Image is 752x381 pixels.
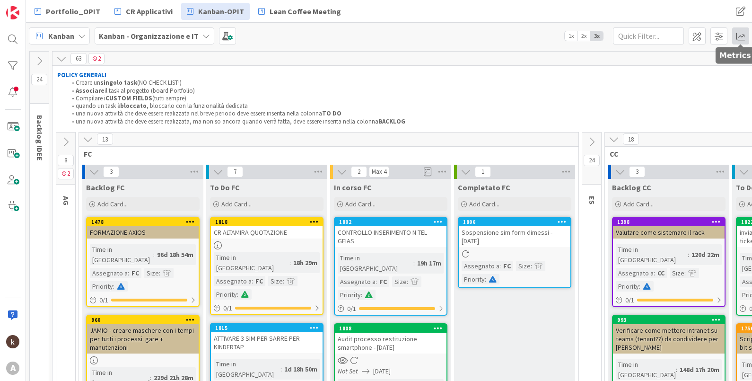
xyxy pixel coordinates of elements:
[459,218,570,247] div: 1806Sospensione sim form dimessi - [DATE]
[623,200,654,208] span: Add Card...
[87,218,199,239] div: 1478FORMAZIONE AXIOS
[617,317,725,323] div: 993
[613,27,684,44] input: Quick Filter...
[499,261,501,271] span: :
[613,316,725,324] div: 993
[84,149,567,159] span: FC
[376,276,377,287] span: :
[616,268,654,278] div: Assegnato a
[684,268,686,278] span: :
[335,226,446,247] div: CONTROLLO INSERIMENTO N TEL GEIAS
[46,6,100,17] span: Portfolio_OPIT
[70,53,87,64] span: 63
[113,281,114,292] span: :
[617,219,725,225] div: 1398
[211,302,323,314] div: 0/1
[210,183,240,192] span: To Do FC
[211,218,323,226] div: 1818
[616,244,688,265] div: Time in [GEOGRAPHIC_DATA]
[210,217,324,315] a: 1818CR ALTAMIRA QUOTAZIONETime in [GEOGRAPHIC_DATA]:18h 29mAssegnato a:FCSize:Priority:0/1
[407,276,408,287] span: :
[616,359,676,380] div: Time in [GEOGRAPHIC_DATA]
[76,87,105,95] strong: Associare
[58,168,74,179] span: 2
[335,324,446,354] div: 1808Audit processo restituzione smartphone - [DATE]
[58,155,74,166] span: 8
[214,276,252,286] div: Assegnato a
[565,31,577,41] span: 1x
[612,217,726,307] a: 1398Valutare come sistemare il rackTime in [GEOGRAPHIC_DATA]:120d 22mAssegnato a:CCSize:Priority:0/1
[214,252,289,273] div: Time in [GEOGRAPHIC_DATA]
[159,268,160,278] span: :
[237,289,238,300] span: :
[670,268,684,278] div: Size
[639,281,640,292] span: :
[215,219,323,225] div: 1818
[613,218,725,239] div: 1398Valutare come sistemare il rack
[655,268,667,278] div: CC
[97,133,113,145] span: 13
[144,268,159,278] div: Size
[613,226,725,239] div: Valutare come sistemare il rack
[100,79,137,87] strong: singolo task
[211,226,323,239] div: CR ALTAMIRA QUOTAZIONE
[129,268,141,278] div: FC
[459,226,570,247] div: Sospensione sim form dimessi - [DATE]
[351,166,367,177] span: 2
[335,333,446,354] div: Audit processo restituzione smartphone - [DATE]
[335,303,446,315] div: 0/1
[459,218,570,226] div: 1806
[392,276,407,287] div: Size
[625,295,634,305] span: 0 / 1
[211,324,323,332] div: 1815
[584,155,600,166] span: 24
[87,218,199,226] div: 1478
[253,3,347,20] a: Lean Coffee Meeting
[86,183,125,192] span: Backlog FC
[689,249,722,260] div: 120d 22m
[91,219,199,225] div: 1478
[462,261,499,271] div: Assegnato a
[501,261,513,271] div: FC
[719,51,751,60] h5: Metrics
[415,258,444,268] div: 19h 17m
[35,115,44,161] span: Backlog IDEE
[90,268,128,278] div: Assegnato a
[339,325,446,332] div: 1808
[334,217,447,316] a: 1802CONTROLLO INSERIMENTO N TEL GEIASTime in [GEOGRAPHIC_DATA]:19h 17mAssegnato a:FCSize:Priority...
[613,324,725,354] div: Verificare come mettere intranet su teams (tenant??) da condividere per [PERSON_NAME]
[373,366,391,376] span: [DATE]
[181,3,250,20] a: Kanban-OPIT
[623,133,639,145] span: 18
[475,166,491,177] span: 1
[322,109,341,117] strong: TO DO
[613,218,725,226] div: 1398
[531,261,532,271] span: :
[61,196,71,205] span: AG
[334,183,372,192] span: In corso FC
[211,324,323,353] div: 1815ATTIVARE 3 SIM PER SARRE PER KINDERTAP
[57,71,106,79] strong: POLICY GENERALI
[469,200,499,208] span: Add Card...
[485,274,486,284] span: :
[87,226,199,239] div: FORMAZIONE AXIOS
[90,244,153,265] div: Time in [GEOGRAPHIC_DATA]
[105,94,152,102] strong: CUSTOM FIELDS
[677,364,722,375] div: 148d 17h 20m
[629,166,645,177] span: 3
[378,117,405,125] strong: BACKLOG
[90,281,113,292] div: Priority
[413,258,415,268] span: :
[211,332,323,353] div: ATTIVARE 3 SIM PER SARRE PER KINDERTAP
[120,102,147,110] strong: bloccato
[347,304,356,314] span: 0 / 1
[155,249,196,260] div: 96d 18h 54m
[6,6,19,19] img: Visit kanbanzone.com
[587,196,597,204] span: ES
[282,364,320,374] div: 1d 18h 50m
[97,200,128,208] span: Add Card...
[211,218,323,239] div: 1818CR ALTAMIRA QUOTAZIONE
[613,316,725,354] div: 993Verificare come mettere intranet su teams (tenant??) da condividere per [PERSON_NAME]
[153,249,155,260] span: :
[109,3,178,20] a: CR Applicativi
